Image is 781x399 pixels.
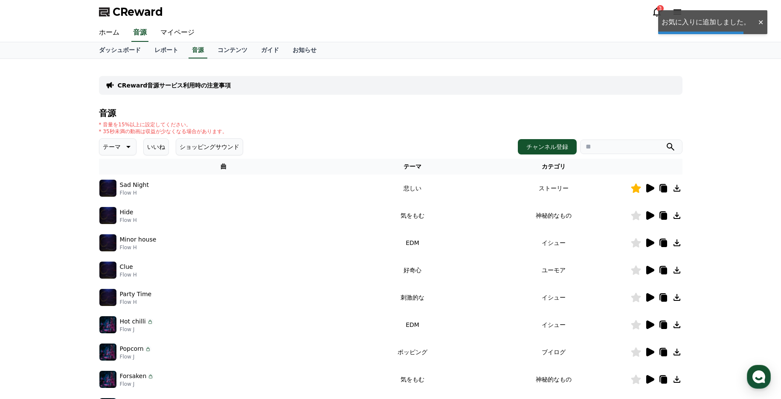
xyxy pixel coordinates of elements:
[126,283,147,290] span: Settings
[99,128,227,135] p: * 35秒未満の動画は収益が少なくなる場合があります。
[120,181,149,189] p: Sad Night
[348,338,476,366] td: ポッピング
[143,138,169,155] button: いいね
[254,42,286,58] a: ガイド
[120,271,137,278] p: Flow H
[120,372,147,381] p: Forsaken
[99,180,116,197] img: music
[477,338,630,366] td: ブイログ
[477,229,630,256] td: イシュー
[348,175,476,202] td: 悲しい
[120,353,151,360] p: Flow J
[120,244,157,251] p: Flow H
[120,326,154,333] p: Flow J
[99,5,163,19] a: CReward
[477,366,630,393] td: 神秘的なもの
[99,138,136,155] button: テーマ
[120,235,157,244] p: Minor house
[477,175,630,202] td: ストーリー
[120,317,146,326] p: Hot chilli
[99,121,227,128] p: * 音量を15%以上に設定してください。
[154,24,201,42] a: マイページ
[477,159,630,175] th: カテゴリ
[120,381,154,387] p: Flow J
[348,229,476,256] td: EDM
[148,42,185,58] a: レポート
[120,344,144,353] p: Popcorn
[120,290,152,299] p: Party Time
[348,159,476,175] th: テーマ
[71,284,96,291] span: Messages
[99,234,116,251] img: music
[120,208,134,217] p: Hide
[477,202,630,229] td: 神秘的なもの
[477,311,630,338] td: イシュー
[103,141,121,153] p: テーマ
[99,108,682,118] h4: 音源
[348,311,476,338] td: EDM
[348,284,476,311] td: 刺激的な
[211,42,254,58] a: コンテンツ
[518,139,577,154] button: チャンネル登録
[189,42,207,58] a: 音源
[3,271,56,292] a: Home
[99,344,116,361] img: music
[120,299,152,306] p: Flow H
[286,42,323,58] a: お知らせ
[99,289,116,306] img: music
[348,256,476,284] td: 好奇心
[118,81,231,90] a: CReward音源サービス利用時の注意事項
[99,262,116,279] img: music
[56,271,110,292] a: Messages
[477,284,630,311] td: イシュー
[348,366,476,393] td: 気をもむ
[477,256,630,284] td: ユーモア
[92,42,148,58] a: ダッシュボード
[652,7,662,17] a: 3
[176,138,243,155] button: ショッピングサウンド
[99,207,116,224] img: music
[22,283,37,290] span: Home
[657,5,664,12] div: 3
[131,24,148,42] a: 音源
[120,189,149,196] p: Flow H
[92,24,126,42] a: ホーム
[120,217,137,224] p: Flow H
[348,202,476,229] td: 気をもむ
[99,371,116,388] img: music
[113,5,163,19] span: CReward
[99,316,116,333] img: music
[120,262,133,271] p: Clue
[99,159,348,175] th: 曲
[110,271,164,292] a: Settings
